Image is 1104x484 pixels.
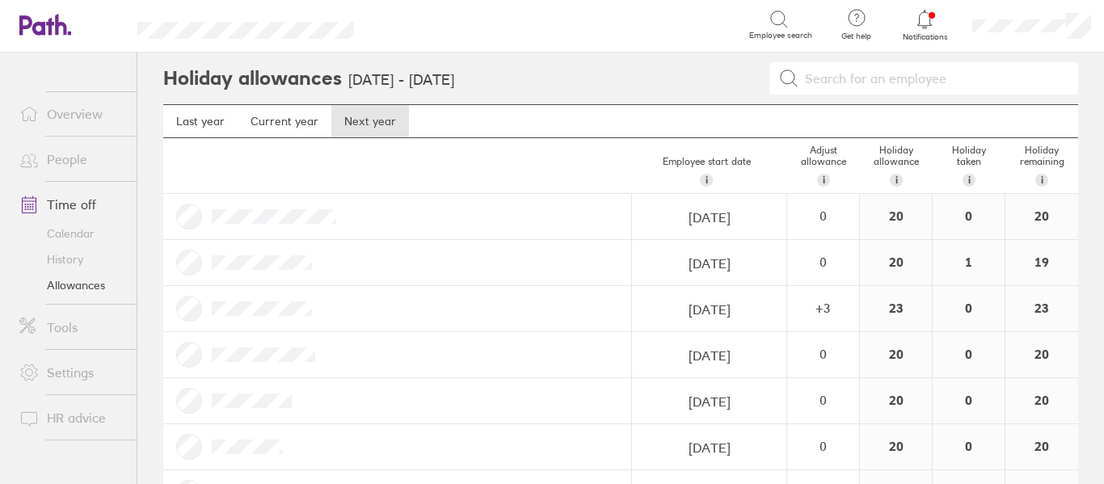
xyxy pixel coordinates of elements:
span: Employee search [749,31,812,40]
h2: Holiday allowances [163,53,342,104]
div: 0 [933,424,1005,469]
a: Notifications [899,8,951,42]
div: 20 [1005,194,1078,239]
a: Last year [163,105,238,137]
span: i [895,174,898,187]
div: 23 [1005,286,1078,331]
a: Overview [6,98,137,130]
span: Get help [830,32,883,41]
div: 0 [933,378,1005,423]
a: HR advice [6,402,137,434]
input: dd/mm/yyyy [633,241,786,286]
div: 0 [933,332,1005,377]
input: dd/mm/yyyy [633,195,786,240]
div: 0 [788,208,858,223]
div: Holiday allowance [860,138,933,193]
a: Allowances [6,272,137,298]
div: 20 [860,424,932,469]
div: 20 [860,332,932,377]
div: 0 [788,439,858,453]
div: 0 [933,194,1005,239]
input: Search for an employee [799,63,1068,94]
div: 20 [860,194,932,239]
div: Holiday remaining [1005,138,1078,193]
a: History [6,246,137,272]
span: i [823,174,825,187]
input: dd/mm/yyyy [633,287,786,332]
div: Employee start date [626,149,787,193]
input: dd/mm/yyyy [633,379,786,424]
div: Holiday taken [933,138,1005,193]
span: i [1041,174,1043,187]
div: Search [398,17,439,32]
div: 0 [788,393,858,407]
div: 0 [788,347,858,361]
div: 0 [788,255,858,269]
div: 19 [1005,240,1078,285]
a: Settings [6,356,137,389]
div: 20 [1005,332,1078,377]
div: 20 [860,240,932,285]
input: dd/mm/yyyy [633,425,786,470]
a: Current year [238,105,331,137]
span: i [968,174,971,187]
div: 0 [933,286,1005,331]
div: Adjust allowance [787,138,860,193]
h3: [DATE] - [DATE] [348,72,454,89]
div: 23 [860,286,932,331]
a: Time off [6,188,137,221]
span: i [706,174,708,187]
div: + 3 [788,301,858,315]
div: 20 [1005,424,1078,469]
input: dd/mm/yyyy [633,333,786,378]
div: 20 [1005,378,1078,423]
div: 20 [860,378,932,423]
a: Next year [331,105,409,137]
div: 1 [933,240,1005,285]
a: Calendar [6,221,137,246]
span: Notifications [899,32,951,42]
a: People [6,143,137,175]
a: Tools [6,311,137,343]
